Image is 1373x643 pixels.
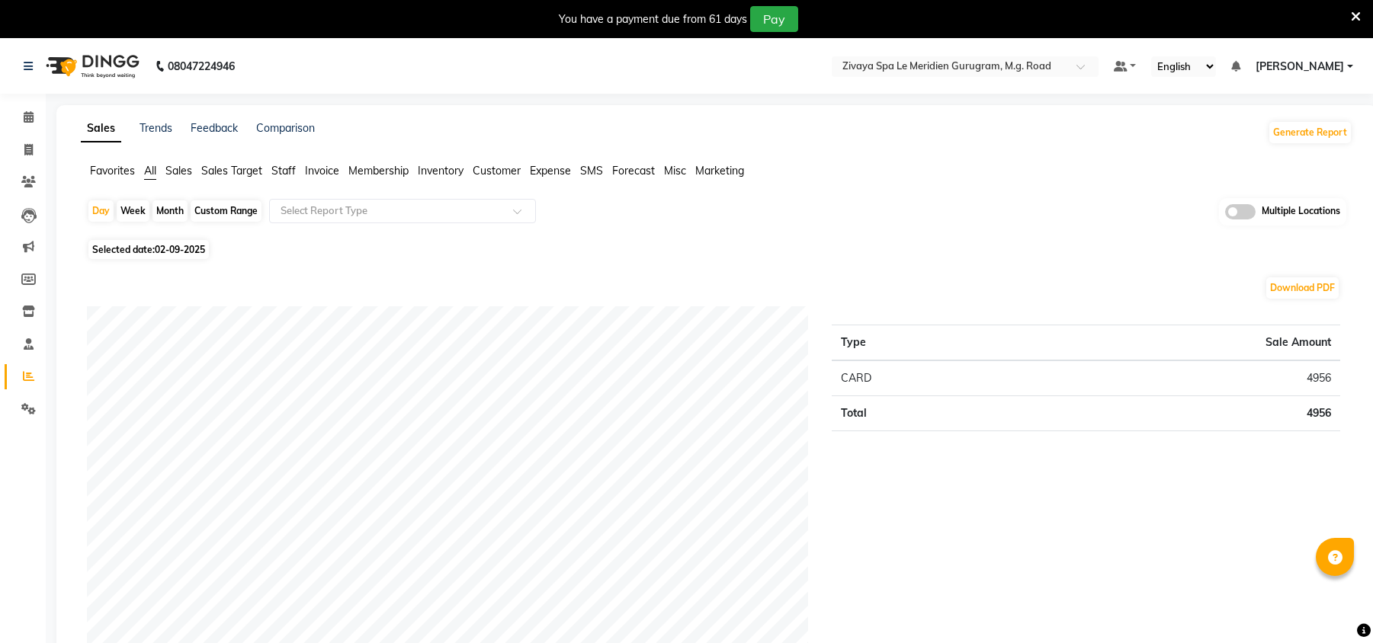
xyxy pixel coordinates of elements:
span: Forecast [612,164,655,178]
a: Feedback [191,121,238,135]
div: Custom Range [191,200,261,222]
span: Sales Target [201,164,262,178]
span: SMS [580,164,603,178]
span: [PERSON_NAME] [1256,59,1344,75]
td: CARD [832,360,1019,396]
div: You have a payment due from 61 days [559,11,747,27]
button: Pay [750,6,798,32]
span: Selected date: [88,240,209,259]
span: Sales [165,164,192,178]
span: Staff [271,164,296,178]
button: Download PDF [1266,277,1339,299]
span: Marketing [695,164,744,178]
span: Customer [473,164,521,178]
div: Day [88,200,114,222]
button: Generate Report [1269,122,1351,143]
th: Type [832,325,1019,360]
td: 4956 [1019,395,1340,430]
th: Sale Amount [1019,325,1340,360]
img: logo [39,45,143,88]
td: Total [832,395,1019,430]
span: All [144,164,156,178]
a: Sales [81,115,121,142]
a: Comparison [256,121,315,135]
div: Week [117,200,149,222]
iframe: chat widget [1309,582,1358,628]
span: Expense [530,164,571,178]
a: Trends [140,121,172,135]
b: 08047224946 [168,45,235,88]
span: Membership [348,164,409,178]
span: Invoice [305,164,339,178]
span: Multiple Locations [1262,204,1340,219]
span: Misc [664,164,686,178]
span: Favorites [90,164,135,178]
span: 02-09-2025 [155,244,205,255]
td: 4956 [1019,360,1340,396]
div: Month [152,200,188,222]
span: Inventory [418,164,464,178]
